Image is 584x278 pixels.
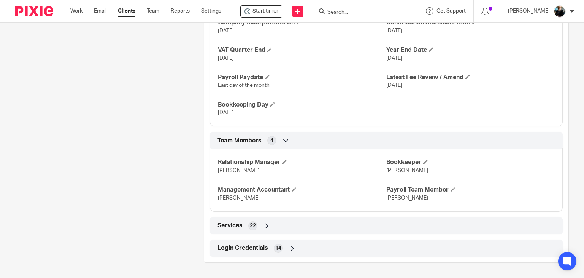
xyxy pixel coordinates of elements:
[217,137,262,145] span: Team Members
[70,7,83,15] a: Work
[386,56,402,61] span: [DATE]
[270,137,273,144] span: 4
[327,9,395,16] input: Search
[386,19,555,27] h4: Confirmation Statement Date
[252,7,278,15] span: Start timer
[275,244,281,252] span: 14
[218,28,234,34] span: [DATE]
[218,83,270,88] span: Last day of the month
[218,46,386,54] h4: VAT Quarter End
[386,28,402,34] span: [DATE]
[218,101,386,109] h4: Bookkeeping Day
[386,168,428,173] span: [PERSON_NAME]
[218,73,386,81] h4: Payroll Paydate
[508,7,550,15] p: [PERSON_NAME]
[217,222,243,230] span: Services
[436,8,466,14] span: Get Support
[217,244,268,252] span: Login Credentials
[147,7,159,15] a: Team
[386,73,555,81] h4: Latest Fee Review / Amend
[386,46,555,54] h4: Year End Date
[386,195,428,201] span: [PERSON_NAME]
[218,56,234,61] span: [DATE]
[240,5,282,18] div: Elcella Ltd
[171,7,190,15] a: Reports
[218,110,234,115] span: [DATE]
[94,7,106,15] a: Email
[218,158,386,166] h4: Relationship Manager
[218,195,260,201] span: [PERSON_NAME]
[554,5,566,18] img: nicky-partington.jpg
[218,168,260,173] span: [PERSON_NAME]
[218,19,386,27] h4: Company Incorporated On
[15,6,53,16] img: Pixie
[386,83,402,88] span: [DATE]
[386,186,555,194] h4: Payroll Team Member
[218,186,386,194] h4: Management Accountant
[201,7,221,15] a: Settings
[118,7,135,15] a: Clients
[250,222,256,230] span: 22
[386,158,555,166] h4: Bookkeeper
